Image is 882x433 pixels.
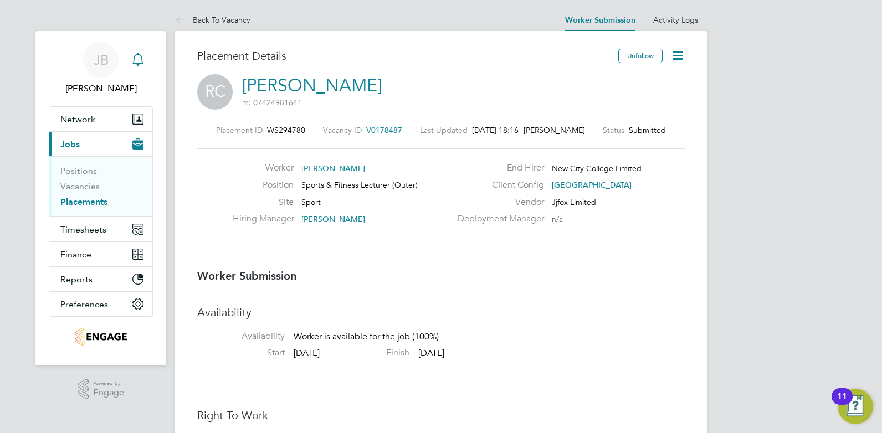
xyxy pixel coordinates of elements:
span: Reports [60,274,93,285]
label: Availability [197,331,285,342]
a: Powered byEngage [78,379,125,400]
span: [GEOGRAPHIC_DATA] [552,180,632,190]
button: Unfollow [618,49,663,63]
label: Hiring Manager [233,213,294,225]
div: Jobs [49,156,152,216]
button: Jobs [49,132,152,156]
span: Timesheets [60,224,106,235]
img: jjfox-logo-retina.png [75,328,126,346]
span: RC [197,74,233,110]
button: Preferences [49,292,152,316]
label: Start [197,347,285,359]
a: Activity Logs [653,15,698,25]
nav: Main navigation [35,31,166,365]
label: Last Updated [420,125,468,135]
a: Vacancies [60,181,100,192]
label: Deployment Manager [451,213,544,225]
button: Reports [49,267,152,291]
a: Worker Submission [565,16,635,25]
span: Sports & Fitness Lecturer (Outer) [301,180,418,190]
span: Jjfox Limited [552,197,596,207]
a: JB[PERSON_NAME] [49,42,153,95]
span: Submitted [629,125,666,135]
span: [DATE] 18:16 - [472,125,524,135]
label: Placement ID [216,125,263,135]
span: Jobs [60,139,80,150]
span: m: 07424981641 [242,97,302,107]
span: JB [94,53,109,67]
span: Joel Brickell [49,82,153,95]
a: Back To Vacancy [175,15,250,25]
span: Worker is available for the job (100%) [294,332,439,343]
label: Status [603,125,624,135]
h3: Placement Details [197,49,610,63]
span: New City College Limited [552,163,642,173]
span: n/a [552,214,563,224]
div: 11 [837,396,847,411]
label: Vacancy ID [323,125,362,135]
label: Finish [322,347,409,359]
label: Site [233,197,294,208]
span: [PERSON_NAME] [301,163,365,173]
button: Network [49,107,152,131]
label: Position [233,179,294,191]
h3: Right To Work [197,408,685,422]
a: Positions [60,166,97,176]
span: Sport [301,197,321,207]
a: [PERSON_NAME] [242,75,382,96]
span: [DATE] [294,348,320,359]
button: Finance [49,242,152,266]
b: Worker Submission [197,269,296,282]
span: Powered by [93,379,124,388]
a: Placements [60,197,107,207]
h3: Availability [197,305,685,319]
span: [PERSON_NAME] [524,125,585,135]
button: Timesheets [49,217,152,241]
label: End Hirer [451,162,544,174]
span: Network [60,114,95,125]
span: [DATE] [418,348,444,359]
label: Vendor [451,197,544,208]
span: Preferences [60,299,108,310]
span: WS294780 [267,125,305,135]
span: V0178487 [366,125,402,135]
label: Client Config [451,179,544,191]
a: Go to home page [49,328,153,346]
span: Finance [60,249,91,260]
label: Worker [233,162,294,174]
span: Engage [93,388,124,398]
span: [PERSON_NAME] [301,214,365,224]
button: Open Resource Center, 11 new notifications [838,389,873,424]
